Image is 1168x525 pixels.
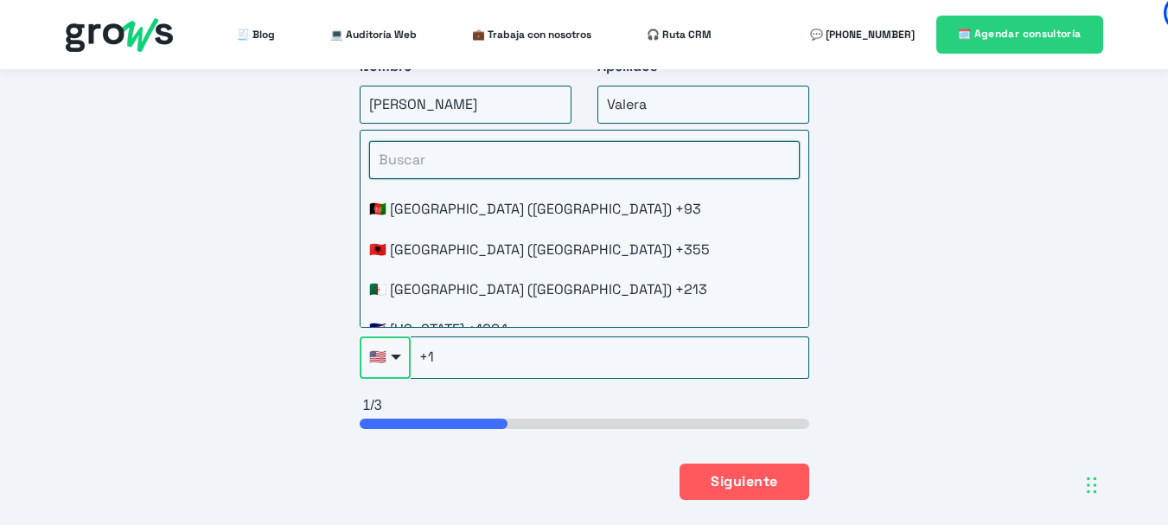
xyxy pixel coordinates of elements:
div: Widget de chat [857,304,1168,525]
li: 🇦🇫 [GEOGRAPHIC_DATA] (‫[GEOGRAPHIC_DATA]‬‎) +93 [361,189,808,229]
a: 🧾 Blog [237,17,275,52]
div: Arrastrar [1087,459,1097,511]
a: 🎧 Ruta CRM [647,17,712,52]
div: page 1 of 3 [360,419,809,429]
iframe: Chat Widget [857,304,1168,525]
span: Número de teléfono [360,309,492,327]
a: 💻 Auditoría Web [330,17,417,52]
li: 🇩🇿 [GEOGRAPHIC_DATA] (‫[GEOGRAPHIC_DATA]‬‎) +213 [361,270,808,310]
a: 💼 Trabaja con nosotros [472,17,591,52]
img: grows - hubspot [66,18,173,52]
div: 1/3 [363,396,809,415]
span: flag [369,348,386,367]
li: 🇦🇱 [GEOGRAPHIC_DATA] ([GEOGRAPHIC_DATA]) +355 [361,230,808,270]
a: 💬 [PHONE_NUMBER] [810,17,915,52]
input: Buscar [369,141,800,179]
span: 🗓️ Agendar consultoría [958,27,1082,41]
button: Siguiente [680,464,808,500]
a: 🗓️ Agendar consultoría [936,16,1103,53]
li: 🇦🇸 [US_STATE] +1684 [361,310,808,349]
